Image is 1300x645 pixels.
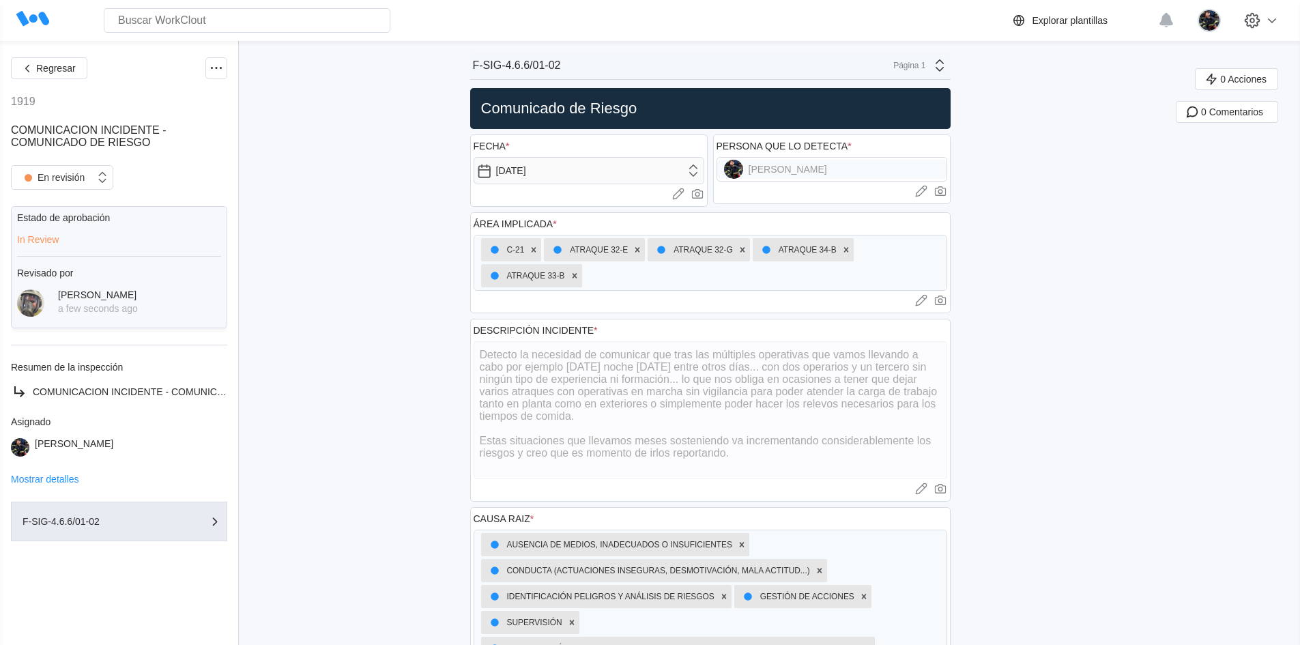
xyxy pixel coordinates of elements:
[58,303,138,314] div: a few seconds ago
[33,386,293,397] span: COMUNICACION INCIDENTE - COMUNICADO DE RIESGO
[474,157,704,184] input: Seleccionar fecha
[892,61,926,70] div: Página 1
[11,438,29,457] img: 2a7a337f-28ec-44a9-9913-8eaa51124fce.jpg
[474,141,510,152] div: FECHA
[18,168,85,187] div: En revisión
[11,362,227,373] div: Resumen de la inspección
[17,234,221,245] div: In Review
[1032,15,1108,26] div: Explorar plantillas
[473,59,561,72] div: F-SIG-4.6.6/01-02
[1198,9,1221,32] img: 2a7a337f-28ec-44a9-9913-8eaa51124fce.jpg
[1011,12,1152,29] a: Explorar plantillas
[476,99,945,118] h2: Comunicado de Riesgo
[11,502,227,541] button: F-SIG-4.6.6/01-02
[1176,101,1278,123] button: 0 Comentarios
[474,218,557,229] div: ÁREA IMPLICADA
[11,384,227,400] a: COMUNICACION INCIDENTE - COMUNICADO DE RIESGO
[23,517,159,526] div: F-SIG-4.6.6/01-02
[1195,68,1278,90] button: 0 Acciones
[11,96,35,108] div: 1919
[11,124,167,148] span: COMUNICACION INCIDENTE - COMUNICADO DE RIESGO
[474,513,534,524] div: CAUSA RAIZ
[11,474,79,484] button: Mostrar detalles
[11,57,87,79] button: Regresar
[17,212,221,223] div: Estado de aprobación
[58,289,138,300] div: [PERSON_NAME]
[1201,107,1263,117] span: 0 Comentarios
[104,8,390,33] input: Buscar WorkClout
[1220,74,1267,84] span: 0 Acciones
[717,141,852,152] div: PERSONA QUE LO DETECTA
[11,416,227,427] div: Asignado
[474,325,598,336] div: DESCRIPCIÓN INCIDENTE
[36,63,76,73] span: Regresar
[17,268,221,278] div: Revisado por
[17,289,44,317] img: 2f847459-28ef-4a61-85e4-954d408df519.jpg
[474,341,947,479] textarea: Detecto la necesidad de comunicar que tras las múltiples operativas que vamos llevando a cabo por...
[35,438,113,457] div: [PERSON_NAME]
